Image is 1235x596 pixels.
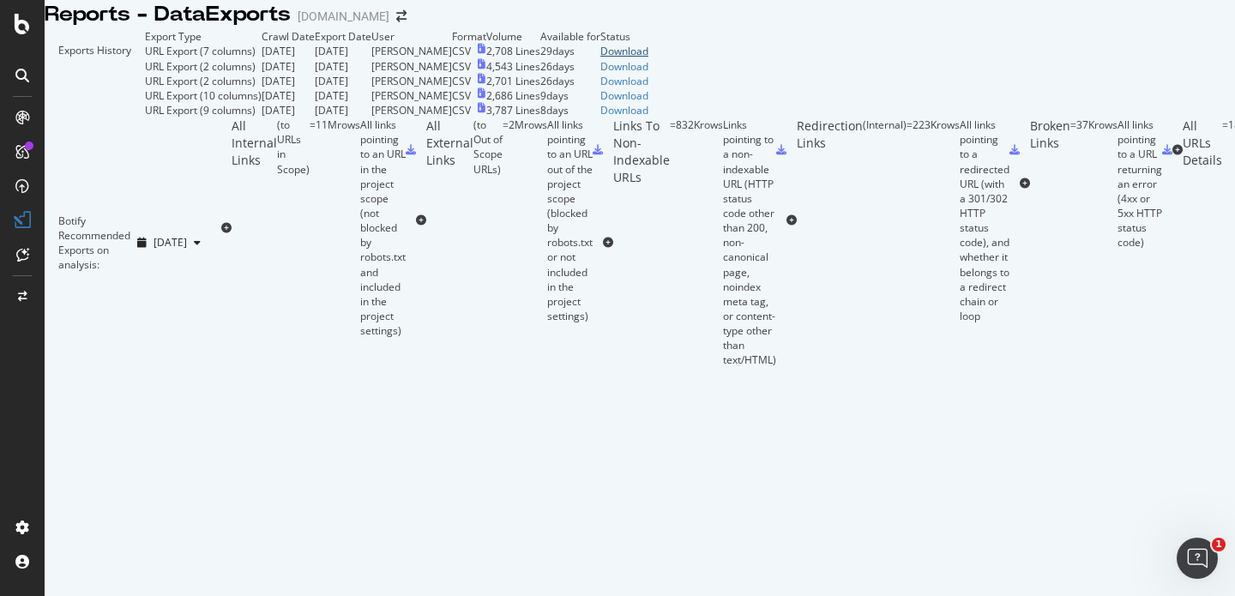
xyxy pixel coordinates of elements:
div: All Internal Links [232,117,277,338]
td: [PERSON_NAME] [371,88,452,103]
td: Crawl Date [262,29,315,44]
span: 2025 Sep. 7th [154,235,187,250]
div: = 832K rows [670,117,723,367]
div: csv-export [1009,145,1020,155]
div: csv-export [776,145,786,155]
td: [DATE] [262,88,315,103]
td: 9 days [540,88,600,103]
div: Links pointing to a non-indexable URL (HTTP status code other than 200, non-canonical page, noind... [723,117,776,367]
span: 1 [1212,538,1226,551]
div: URL Export (9 columns) [145,103,256,117]
div: ( to Out of Scope URLs ) [473,117,503,323]
td: 2,708 Lines [486,44,540,58]
a: Download [600,44,648,58]
td: 2,686 Lines [486,88,540,103]
div: CSV [452,103,471,117]
div: csv-export [593,145,603,155]
td: 4,543 Lines [486,59,540,74]
div: arrow-right-arrow-left [396,10,407,22]
div: = 11M rows [310,117,360,338]
td: User [371,29,452,44]
div: Exports History [58,43,131,104]
td: 26 days [540,59,600,74]
div: [DOMAIN_NAME] [298,8,389,25]
td: [PERSON_NAME] [371,103,452,117]
div: CSV [452,44,471,58]
td: [DATE] [315,74,371,88]
td: [PERSON_NAME] [371,59,452,74]
div: URL Export (2 columns) [145,59,256,74]
td: Export Type [145,29,262,44]
a: Download [600,59,648,74]
div: Broken Links [1030,117,1070,250]
td: [PERSON_NAME] [371,44,452,58]
td: Available for [540,29,600,44]
iframe: Intercom live chat [1177,538,1218,579]
div: Redirection Links [797,117,863,323]
td: [DATE] [315,59,371,74]
div: CSV [452,59,471,74]
div: All URLs Details [1183,117,1222,182]
div: csv-export [406,145,416,155]
td: 29 days [540,44,600,58]
a: Download [600,74,648,88]
div: All links pointing to an URL out of the project scope (blocked by robots.txt or not included in t... [547,117,593,323]
div: All External Links [426,117,473,323]
div: csv-export [1162,145,1172,155]
div: All links pointing to a URL returning an error (4xx or 5xx HTTP status code) [1118,117,1162,250]
td: Status [600,29,648,44]
div: URL Export (7 columns) [145,44,256,58]
td: [DATE] [262,44,315,58]
div: URL Export (10 columns) [145,88,262,103]
td: [PERSON_NAME] [371,74,452,88]
div: = 2M rows [503,117,547,323]
div: All links pointing to an URL in the project scope (not blocked by robots.txt and included in the ... [360,117,406,338]
td: [DATE] [315,103,371,117]
td: [DATE] [262,74,315,88]
td: 3,787 Lines [486,103,540,117]
td: [DATE] [262,59,315,74]
div: ( Internal ) [863,117,907,323]
td: [DATE] [315,44,371,58]
div: Botify Recommended Exports on analysis: [58,214,130,273]
button: [DATE] [130,229,208,256]
td: Export Date [315,29,371,44]
td: Format [452,29,486,44]
td: [DATE] [262,103,315,117]
div: = 223K rows [907,117,960,323]
td: 26 days [540,74,600,88]
td: Volume [486,29,540,44]
td: [DATE] [315,88,371,103]
td: 8 days [540,103,600,117]
div: ( to URLs in Scope ) [277,117,310,338]
div: URL Export (2 columns) [145,74,256,88]
a: Download [600,103,648,117]
div: = 37K rows [1070,117,1118,250]
a: Download [600,88,648,103]
div: Links To Non-Indexable URLs [613,117,670,367]
div: All links pointing to a redirected URL (with a 301/302 HTTP status code), and whether it belongs ... [960,117,1009,323]
div: CSV [452,88,471,103]
td: 2,701 Lines [486,74,540,88]
div: CSV [452,74,471,88]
